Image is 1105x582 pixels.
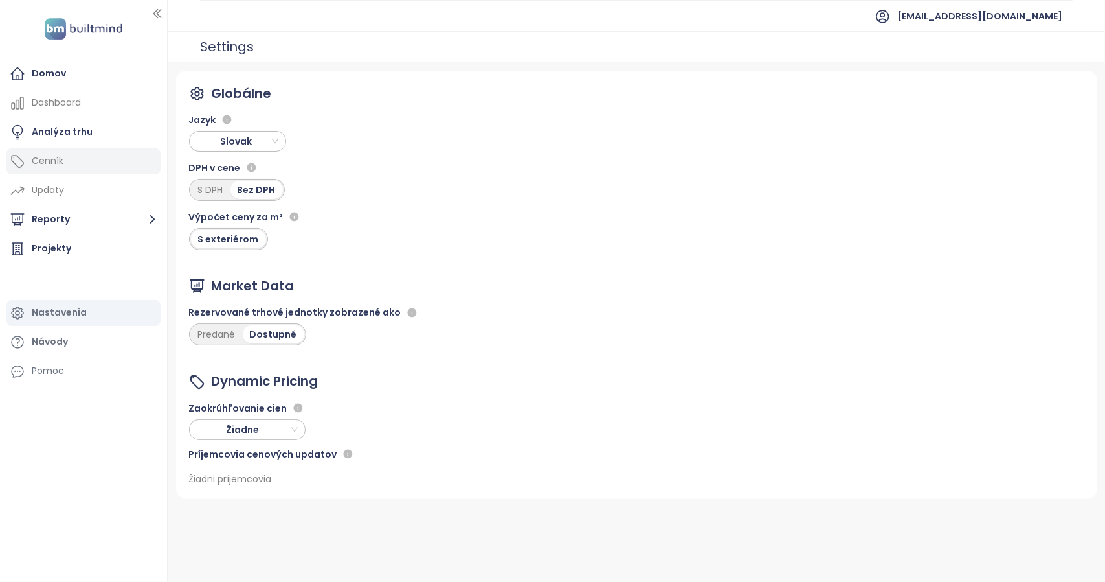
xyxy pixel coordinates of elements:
[32,305,87,321] div: Nastavenia
[32,65,66,82] div: Domov
[230,181,283,199] div: Bez DPH
[194,132,284,151] span: Slovak
[191,325,243,343] div: Predané
[189,209,302,225] div: Výpočet ceny za m²
[189,305,420,320] div: Rezervované trhové jednotky zobrazené ako
[6,300,161,326] a: Nastavenia
[189,160,302,176] div: DPH v cene
[189,112,302,128] div: Jazyk
[189,401,356,416] div: Zaokrúhľovanie cien
[200,34,254,60] div: Settings
[194,420,298,439] span: Žiadne
[243,325,304,343] div: Dostupné
[6,178,161,204] a: Updaty
[41,16,126,42] img: logo
[6,119,161,145] a: Analýza trhu
[32,153,63,169] div: Cenník
[6,61,161,87] a: Domov
[32,363,64,379] div: Pomoc
[191,230,266,248] div: S exteriérom
[6,236,161,262] a: Projekty
[32,334,68,350] div: Návody
[32,95,81,111] div: Dashboard
[212,84,272,104] div: Globálne
[6,148,161,174] a: Cenník
[897,1,1062,32] span: [EMAIL_ADDRESS][DOMAIN_NAME]
[6,207,161,233] button: Reporty
[189,472,272,486] div: Žiadni príjemcovia
[191,181,230,199] div: S DPH
[189,447,356,462] div: Príjemcovia cenových updatov
[212,276,295,296] div: Market Data
[212,371,318,391] div: Dynamic Pricing
[32,182,64,198] div: Updaty
[6,329,161,355] a: Návody
[6,90,161,116] a: Dashboard
[32,240,71,257] div: Projekty
[6,358,161,384] div: Pomoc
[32,124,93,140] div: Analýza trhu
